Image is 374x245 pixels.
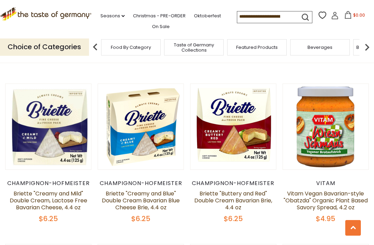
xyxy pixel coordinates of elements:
a: Food By Category [111,45,151,50]
a: Christmas - PRE-ORDER [133,12,186,20]
a: Briette "Buttery and Red" Double Cream Bavarian Brie, 4.4 oz [194,190,272,211]
div: Champignon-Hofmeister [5,180,91,187]
img: Briette "Creamy and Blue" Double Cream Bavarian Blue Cheese Brie, 4.4 oz [98,84,184,169]
a: Briette "Creamy and Blue" Double Cream Bavarian Blue Cheese Brie, 4.4 oz [102,190,180,211]
span: $6.25 [224,214,243,224]
span: $0.00 [353,12,365,18]
a: Oktoberfest [194,12,221,20]
button: $0.00 [340,11,369,21]
a: Featured Products [236,45,278,50]
img: Briette "Creamy and Mild" Double Cream, Lactose Free Bavarian Cheese, 4.4 oz [6,84,91,169]
a: Vitam Vegan Bavarian-style "Obatzda" Organic Plant Based Savory Spread, 4.2 oz [284,190,368,211]
span: $6.25 [131,214,150,224]
a: Seasons [100,12,125,20]
div: Champignon-Hofmeister [98,180,184,187]
div: Vitam [283,180,369,187]
img: previous arrow [88,40,102,54]
img: Briette "Buttery and Red" Double Cream Bavarian Brie, 4.4 oz [190,84,276,169]
a: On Sale [152,23,170,30]
a: Beverages [308,45,332,50]
a: Taste of Germany Collections [166,42,222,53]
div: Champignon-Hofmeister [190,180,276,187]
img: next arrow [360,40,374,54]
a: Briette "Creamy and Mild" Double Cream, Lactose Free Bavarian Cheese, 4.4 oz [10,190,87,211]
span: $4.95 [316,214,335,224]
span: $6.25 [39,214,58,224]
img: Vitam Vegan Bavarian-style "Obatzda" Organic Plant Based Savory Spread, 4.2 oz [283,84,368,169]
